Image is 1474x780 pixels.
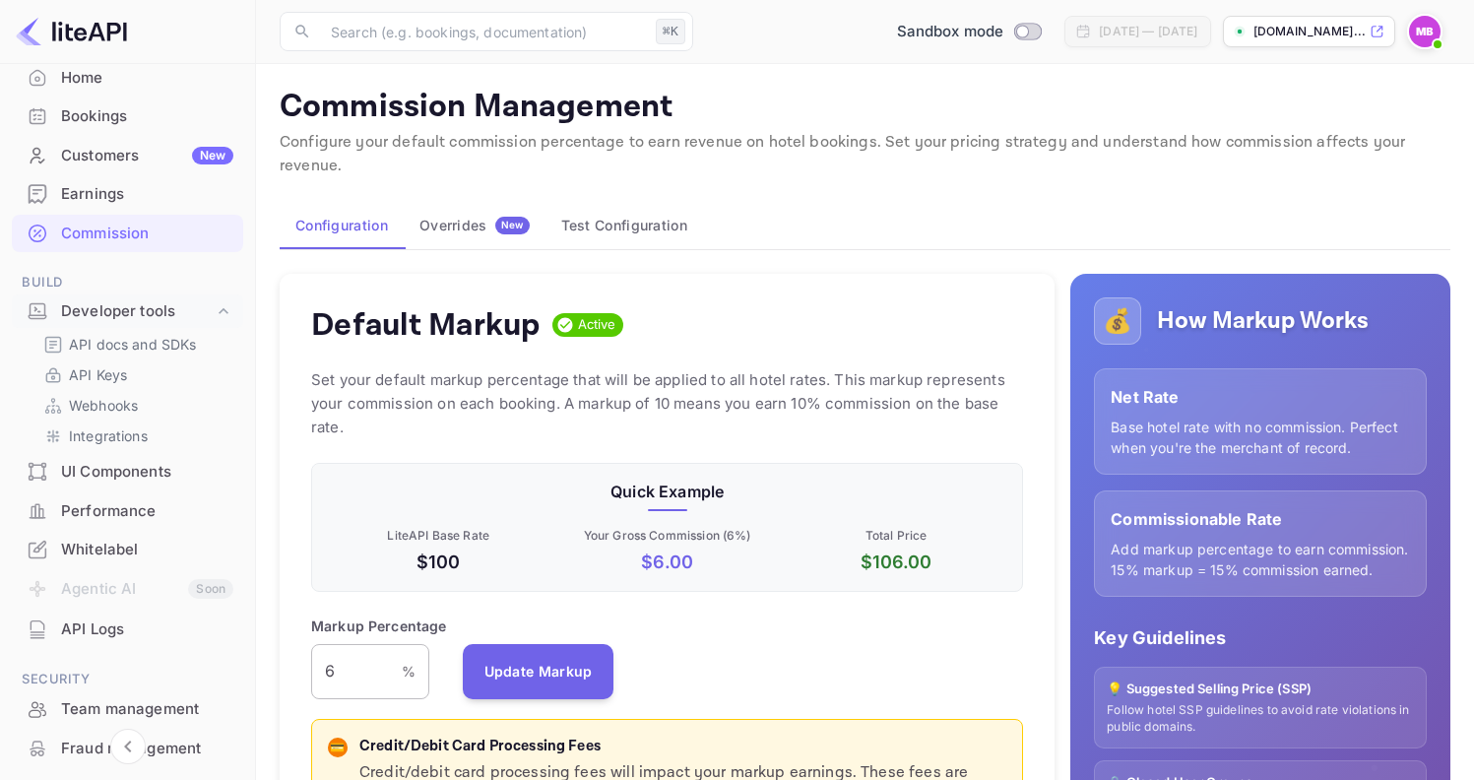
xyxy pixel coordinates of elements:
div: CustomersNew [12,137,243,175]
p: 💳 [330,739,345,756]
p: Webhooks [69,395,138,416]
p: $ 6.00 [556,549,777,575]
input: 0 [311,644,402,699]
p: API docs and SDKs [69,334,197,355]
p: Commissionable Rate [1111,507,1410,531]
img: Mehdi Baitach [1409,16,1441,47]
button: Update Markup [463,644,614,699]
div: Switch to Production mode [889,21,1050,43]
span: Active [570,315,624,335]
div: Fraud management [12,730,243,768]
div: Fraud management [61,738,233,760]
img: LiteAPI logo [16,16,127,47]
a: API docs and SDKs [43,334,227,355]
span: New [495,219,530,231]
span: Security [12,669,243,690]
p: Credit/Debit Card Processing Fees [359,736,1006,758]
p: Your Gross Commission ( 6 %) [556,527,777,545]
div: ⌘K [656,19,685,44]
div: Earnings [61,183,233,206]
span: Build [12,272,243,293]
p: LiteAPI Base Rate [328,527,548,545]
p: 💰 [1103,303,1132,339]
span: Sandbox mode [897,21,1004,43]
div: Team management [12,690,243,729]
h5: How Markup Works [1157,305,1369,337]
div: Customers [61,145,233,167]
div: Performance [12,492,243,531]
div: UI Components [12,453,243,491]
p: Configure your default commission percentage to earn revenue on hotel bookings. Set your pricing ... [280,131,1450,178]
div: API Logs [61,618,233,641]
div: Home [61,67,233,90]
button: Collapse navigation [110,729,146,764]
div: UI Components [61,461,233,484]
div: Team management [61,698,233,721]
a: Team management [12,690,243,727]
div: API Logs [12,611,243,649]
button: Test Configuration [545,202,703,249]
p: Commission Management [280,88,1450,127]
p: Base hotel rate with no commission. Perfect when you're the merchant of record. [1111,417,1410,458]
a: Webhooks [43,395,227,416]
p: API Keys [69,364,127,385]
button: Configuration [280,202,404,249]
p: Markup Percentage [311,616,447,636]
div: [DATE] — [DATE] [1099,23,1197,40]
div: Commission [12,215,243,253]
div: Developer tools [61,300,214,323]
a: Bookings [12,97,243,134]
p: 💡 Suggested Selling Price (SSP) [1107,680,1414,699]
p: [DOMAIN_NAME]... [1253,23,1366,40]
div: Performance [61,500,233,523]
div: Earnings [12,175,243,214]
div: Bookings [12,97,243,136]
h4: Default Markup [311,305,541,345]
div: New [192,147,233,164]
p: $100 [328,549,548,575]
p: Follow hotel SSP guidelines to avoid rate violations in public domains. [1107,702,1414,736]
a: API Keys [43,364,227,385]
p: Total Price [786,527,1006,545]
div: API docs and SDKs [35,330,235,358]
a: Fraud management [12,730,243,766]
p: Integrations [69,425,148,446]
a: CustomersNew [12,137,243,173]
a: Home [12,59,243,96]
div: Home [12,59,243,97]
a: Commission [12,215,243,251]
a: Earnings [12,175,243,212]
div: Webhooks [35,391,235,420]
p: Add markup percentage to earn commission. 15% markup = 15% commission earned. [1111,539,1410,580]
div: Commission [61,223,233,245]
div: API Keys [35,360,235,389]
p: Key Guidelines [1094,624,1427,651]
div: Bookings [61,105,233,128]
div: Developer tools [12,294,243,329]
a: Whitelabel [12,531,243,567]
p: Quick Example [328,480,1006,503]
p: % [402,661,416,682]
p: Net Rate [1111,385,1410,409]
a: API Logs [12,611,243,647]
div: Whitelabel [12,531,243,569]
a: UI Components [12,453,243,489]
input: Search (e.g. bookings, documentation) [319,12,648,51]
div: Overrides [419,217,530,234]
a: Integrations [43,425,227,446]
div: Integrations [35,422,235,450]
p: $ 106.00 [786,549,1006,575]
a: Performance [12,492,243,529]
p: Set your default markup percentage that will be applied to all hotel rates. This markup represent... [311,368,1023,439]
div: Whitelabel [61,539,233,561]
